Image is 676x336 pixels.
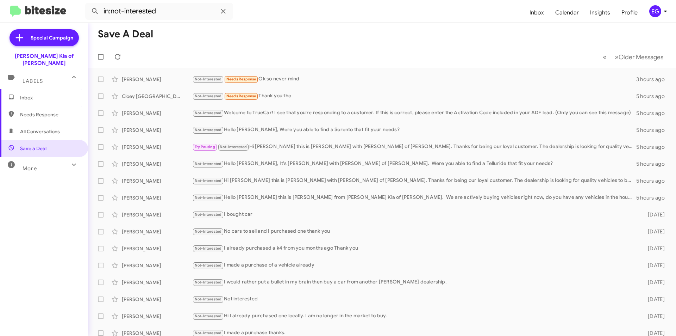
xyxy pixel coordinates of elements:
[220,145,247,149] span: Not-Interested
[122,177,192,184] div: [PERSON_NAME]
[192,295,637,303] div: Not interested
[122,110,192,117] div: [PERSON_NAME]
[195,331,222,335] span: Not-Interested
[192,244,637,252] div: I already purchased a k4 from you months ago Thank you
[10,29,79,46] a: Special Campaign
[195,145,215,149] span: Try Pausing
[192,143,636,151] div: Hi [PERSON_NAME] this is [PERSON_NAME] with [PERSON_NAME] of [PERSON_NAME]. Thanks for being our ...
[195,94,222,98] span: Not-Interested
[636,160,670,167] div: 5 hours ago
[637,262,670,269] div: [DATE]
[192,160,636,168] div: Hello [PERSON_NAME], It's [PERSON_NAME] with [PERSON_NAME] of [PERSON_NAME]. Were you able to fin...
[637,228,670,235] div: [DATE]
[31,34,73,41] span: Special Campaign
[20,94,80,101] span: Inbox
[637,296,670,303] div: [DATE]
[122,262,192,269] div: [PERSON_NAME]
[192,92,636,100] div: Thank you tho
[637,245,670,252] div: [DATE]
[643,5,668,17] button: EG
[20,128,60,135] span: All Conversations
[599,50,668,64] nav: Page navigation example
[20,145,46,152] span: Save a Deal
[192,75,636,83] div: Ok so never mind
[122,245,192,252] div: [PERSON_NAME]
[599,50,611,64] button: Previous
[192,177,636,185] div: Hi [PERSON_NAME] this is [PERSON_NAME] with [PERSON_NAME] of [PERSON_NAME]. Thanks for being our ...
[636,127,670,134] div: 5 hours ago
[226,77,256,81] span: Needs Response
[122,160,192,167] div: [PERSON_NAME]
[192,194,636,202] div: Hello [PERSON_NAME] this is [PERSON_NAME] from [PERSON_NAME] Kia of [PERSON_NAME]. We are activel...
[603,53,607,61] span: «
[584,2,616,23] a: Insights
[85,3,233,20] input: Search
[122,313,192,320] div: [PERSON_NAME]
[20,111,80,118] span: Needs Response
[98,29,153,40] h1: Save a Deal
[195,246,222,251] span: Not-Interested
[192,126,636,134] div: Hello [PERSON_NAME], Were you able to find a Sorento that fit your needs?
[192,312,637,320] div: Hi I already purchased one locally. I am no longer in the market to buy.
[192,261,637,269] div: I made a purchase of a vehicle already
[636,194,670,201] div: 5 hours ago
[195,77,222,81] span: Not-Interested
[23,165,37,172] span: More
[195,128,222,132] span: Not-Interested
[636,76,670,83] div: 3 hours ago
[122,127,192,134] div: [PERSON_NAME]
[122,228,192,235] div: [PERSON_NAME]
[23,78,43,84] span: Labels
[616,2,643,23] a: Profile
[122,296,192,303] div: [PERSON_NAME]
[195,263,222,268] span: Not-Interested
[619,53,663,61] span: Older Messages
[195,212,222,217] span: Not-Interested
[550,2,584,23] a: Calendar
[192,227,637,236] div: No cars to sell and I purchased one thank you
[195,195,222,200] span: Not-Interested
[615,53,619,61] span: »
[637,211,670,218] div: [DATE]
[195,229,222,234] span: Not-Interested
[195,178,222,183] span: Not-Interested
[611,50,668,64] button: Next
[122,194,192,201] div: [PERSON_NAME]
[122,143,192,151] div: [PERSON_NAME]
[192,109,636,117] div: Welcome to TrueCar! I see that you're responding to a customer. If this is correct, please enter ...
[636,110,670,117] div: 5 hours ago
[636,177,670,184] div: 5 hours ago
[649,5,661,17] div: EG
[192,210,637,219] div: I bought car
[122,279,192,286] div: [PERSON_NAME]
[524,2,550,23] a: Inbox
[636,93,670,100] div: 5 hours ago
[195,111,222,115] span: Not-Interested
[195,314,222,318] span: Not-Interested
[637,279,670,286] div: [DATE]
[122,211,192,218] div: [PERSON_NAME]
[195,161,222,166] span: Not-Interested
[122,93,192,100] div: Cloey [GEOGRAPHIC_DATA]
[226,94,256,98] span: Needs Response
[195,297,222,301] span: Not-Interested
[637,313,670,320] div: [DATE]
[122,76,192,83] div: [PERSON_NAME]
[636,143,670,151] div: 5 hours ago
[195,280,222,285] span: Not-Interested
[192,278,637,286] div: I would rather put a bullet in my brain then buy a car from another [PERSON_NAME] dealership.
